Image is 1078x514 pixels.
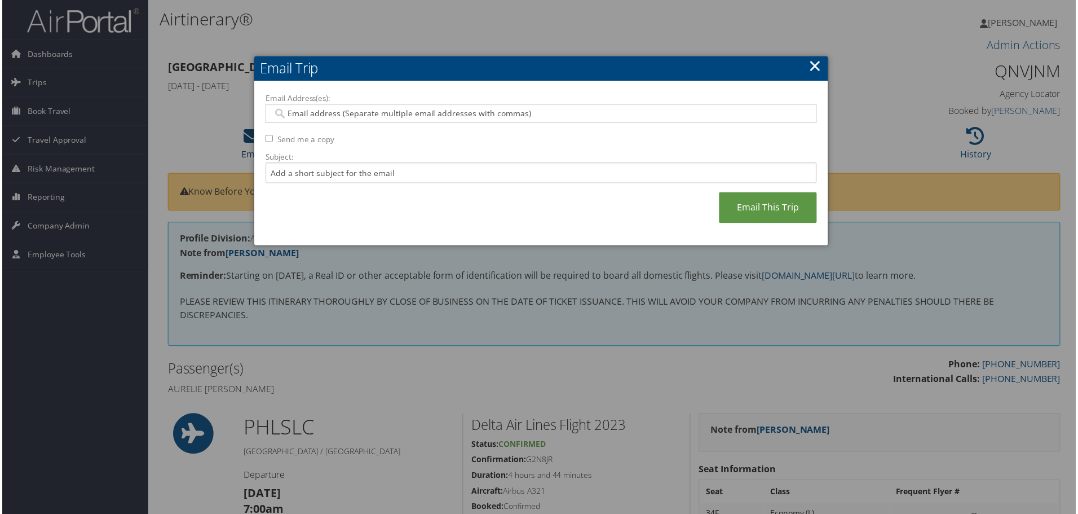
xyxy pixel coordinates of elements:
[810,55,823,77] a: ×
[264,93,818,104] label: Email Address(es):
[272,108,810,120] input: Email address (Separate multiple email addresses with commas)
[264,152,818,163] label: Subject:
[720,193,818,224] a: Email This Trip
[253,56,829,81] h2: Email Trip
[276,134,334,146] label: Send me a copy
[264,163,818,184] input: Add a short subject for the email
